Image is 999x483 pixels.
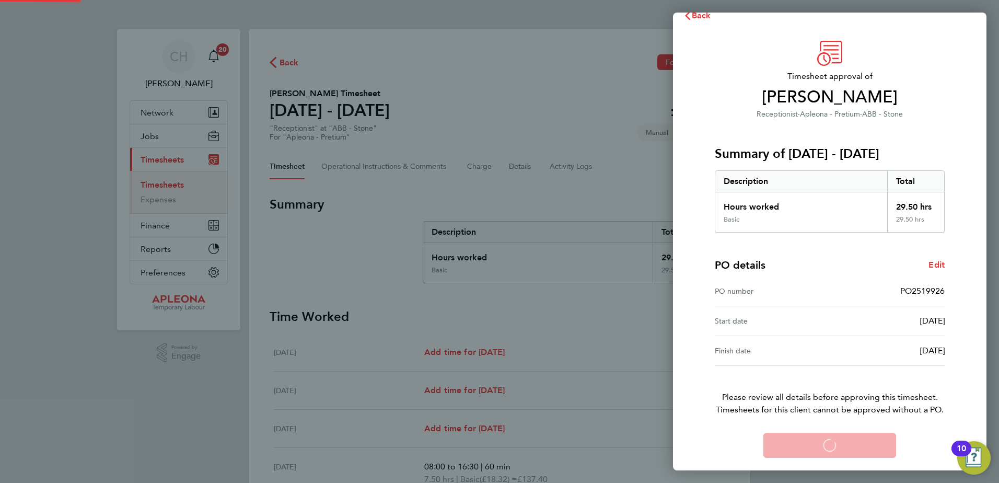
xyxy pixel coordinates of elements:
button: Open Resource Center, 10 new notifications [957,441,991,475]
div: 10 [957,448,966,462]
span: Timesheets for this client cannot be approved without a PO. [702,404,957,416]
span: Back [692,10,711,20]
h3: Summary of [DATE] - [DATE] [715,145,945,162]
span: Edit [928,260,945,270]
div: [DATE] [830,344,945,357]
div: [DATE] [830,315,945,327]
button: Back [673,5,722,26]
div: Hours worked [715,192,887,215]
span: Apleona - Pretium [800,110,860,119]
span: ABB - Stone [862,110,903,119]
p: Please review all details before approving this timesheet. [702,366,957,416]
div: PO number [715,285,830,297]
span: [PERSON_NAME] [715,87,945,108]
div: Basic [724,215,739,224]
a: Edit [928,259,945,271]
h4: PO details [715,258,765,272]
div: Start date [715,315,830,327]
div: 29.50 hrs [887,215,945,232]
div: Description [715,171,887,192]
div: Total [887,171,945,192]
span: Timesheet approval of [715,70,945,83]
span: Receptionist [757,110,798,119]
span: · [798,110,800,119]
span: PO2519926 [900,286,945,296]
div: 29.50 hrs [887,192,945,215]
div: Summary of 16 - 22 Aug 2025 [715,170,945,233]
div: Finish date [715,344,830,357]
span: · [860,110,862,119]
